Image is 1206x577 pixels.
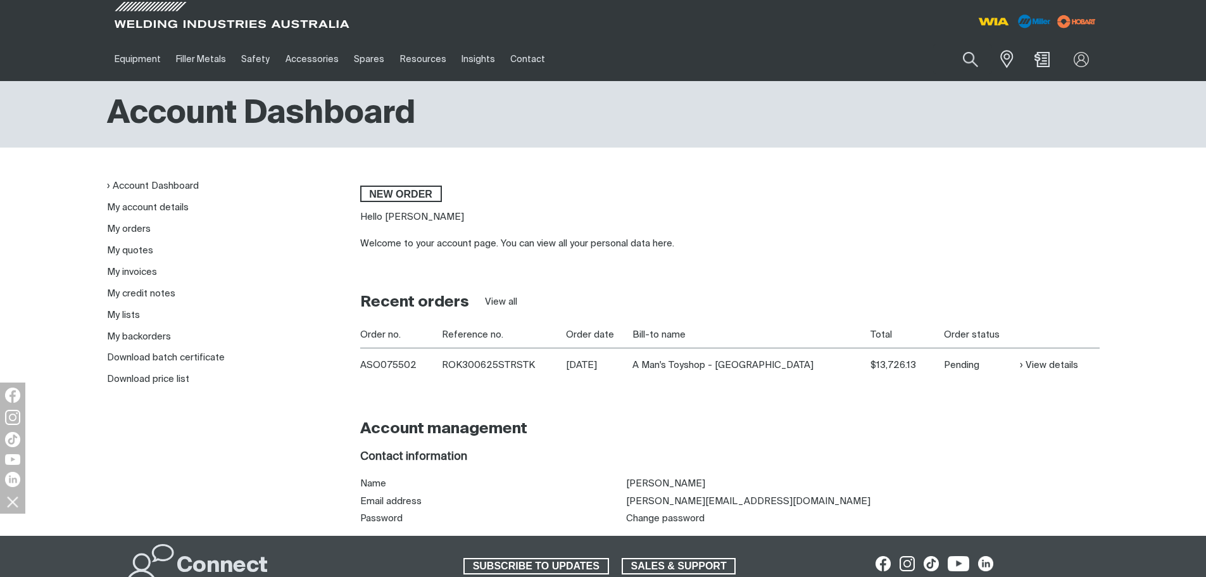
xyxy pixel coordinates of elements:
th: Email address [360,493,626,510]
span: SALES & SUPPORT [623,558,735,574]
img: miller [1053,12,1100,31]
a: SALES & SUPPORT [622,558,736,574]
h2: Recent orders [360,293,469,312]
a: Safety [234,37,277,81]
button: Search products [949,44,992,74]
img: Facebook [5,388,20,403]
img: hide socials [2,491,23,512]
a: SUBSCRIBE TO UPDATES [463,558,609,574]
img: Instagram [5,410,20,425]
img: TikTok [5,432,20,447]
h2: Account management [360,419,1100,439]
th: Reference no. [442,322,566,348]
a: My backorders [107,332,171,341]
td: [PERSON_NAME][EMAIL_ADDRESS][DOMAIN_NAME] [626,493,1100,510]
span: Contact information [360,451,467,462]
a: Shopping cart (0 product(s)) [1032,52,1052,67]
td: [PERSON_NAME] [626,475,1100,493]
a: View details of Order ASO075502 [1020,358,1078,372]
a: Resources [392,37,453,81]
td: Pending [944,348,1020,379]
a: My lists [107,310,140,320]
a: Insights [454,37,503,81]
th: Order no. [360,322,442,348]
a: Account Dashboard [107,181,199,191]
nav: Main [107,37,851,81]
th: Bill-to name [632,322,870,348]
a: My account details [107,203,189,212]
td: [DATE] [566,348,632,379]
a: My quotes [107,246,153,255]
a: Download batch certificate [107,353,225,362]
th: Order date [566,322,632,348]
a: New order [360,186,442,202]
a: Download price list [107,374,189,384]
th: ASO075502 [360,348,442,379]
a: Contact [503,37,553,81]
h1: Account Dashboard [107,94,415,135]
th: Password [360,510,626,528]
a: My invoices [107,267,157,277]
th: Order status [944,322,1020,348]
img: LinkedIn [5,472,20,487]
div: Welcome to your account page. You can view all your personal data here. [360,237,1100,251]
a: My credit notes [107,289,175,298]
a: Equipment [107,37,168,81]
span: $13,726.13 [870,360,916,370]
th: Total [870,322,944,348]
a: Accessories [278,37,346,81]
td: A Man's Toyshop - [GEOGRAPHIC_DATA] [632,348,870,379]
a: Change password [626,514,705,523]
span: SUBSCRIBE TO UPDATES [465,558,608,574]
a: View all orders [485,295,517,310]
p: Hello [PERSON_NAME] [360,210,1100,225]
th: Name [360,475,626,493]
td: ROK300625STRSTK [442,348,566,379]
a: My orders [107,224,151,234]
nav: My account [107,176,340,391]
img: YouTube [5,454,20,465]
span: New order [361,186,441,202]
a: Filler Metals [168,37,234,81]
a: Spares [346,37,392,81]
input: Product name or item number... [933,44,992,74]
